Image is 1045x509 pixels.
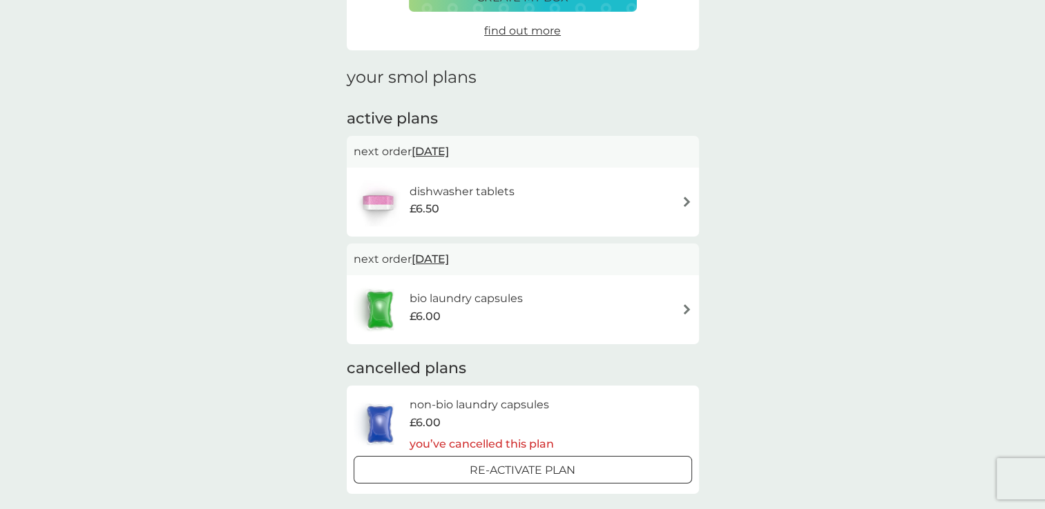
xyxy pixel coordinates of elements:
h2: active plans [347,108,699,130]
span: £6.50 [410,200,439,218]
span: £6.00 [410,308,441,326]
span: £6.00 [410,414,441,432]
p: next order [354,143,692,161]
a: find out more [484,22,561,40]
h6: bio laundry capsules [410,290,523,308]
h2: cancelled plans [347,358,699,379]
img: bio laundry capsules [354,286,406,334]
img: arrow right [682,304,692,315]
span: [DATE] [412,246,449,272]
p: Re-activate Plan [470,461,575,479]
span: find out more [484,24,561,37]
p: you’ve cancelled this plan [410,435,554,453]
img: non-bio laundry capsules [354,400,406,448]
img: dishwasher tablets [354,178,402,226]
button: Re-activate Plan [354,456,692,483]
h1: your smol plans [347,68,699,88]
span: [DATE] [412,138,449,165]
p: next order [354,250,692,268]
h6: dishwasher tablets [410,183,515,201]
h6: non-bio laundry capsules [410,396,554,414]
img: arrow right [682,197,692,207]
